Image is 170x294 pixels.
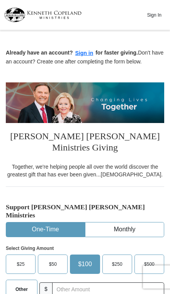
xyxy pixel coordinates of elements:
[144,258,155,270] span: $500
[6,222,85,237] button: One-Time
[49,258,57,270] span: $50
[73,49,96,58] button: Sign in
[6,163,164,178] div: Together, we're helping people all over the world discover the greatest gift that has ever been g...
[143,9,166,21] button: Sign In
[6,49,164,65] p: Don't have an account? Create one after completing the form below.
[6,123,164,163] h3: [PERSON_NAME] [PERSON_NAME] Ministries Giving
[6,203,164,219] h5: Support [PERSON_NAME] [PERSON_NAME] Ministries
[6,50,138,56] strong: Already have an account? for faster giving.
[85,222,164,237] button: Monthly
[4,8,82,22] img: kcm-header-logo.svg
[17,258,25,270] span: $25
[78,258,92,270] span: $100
[6,246,54,251] strong: Select Giving Amount
[112,258,122,270] span: $250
